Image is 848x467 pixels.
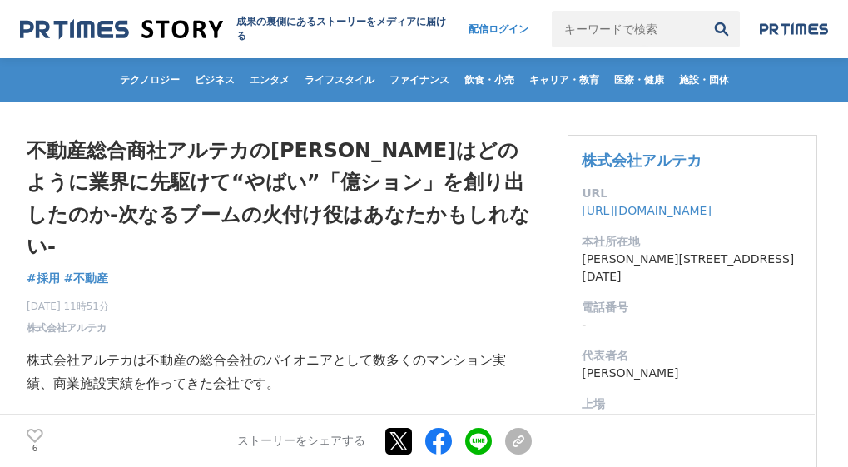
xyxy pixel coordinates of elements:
[703,11,740,47] button: 検索
[523,58,606,102] a: キャリア・教育
[20,15,452,43] a: 成果の裏側にあるストーリーをメディアに届ける 成果の裏側にあるストーリーをメディアに届ける
[672,58,736,102] a: 施設・団体
[582,251,803,286] dd: [PERSON_NAME][STREET_ADDRESS][DATE]
[582,299,803,316] dt: 電話番号
[27,271,60,286] span: #採用
[237,434,365,449] p: ストーリーをシェアする
[243,58,296,102] a: エンタメ
[188,73,241,87] span: ビジネス
[607,58,671,102] a: 医療・健康
[760,22,828,36] img: prtimes
[582,204,712,217] a: [URL][DOMAIN_NAME]
[113,58,186,102] a: テクノロジー
[27,445,43,453] p: 6
[582,365,803,382] dd: [PERSON_NAME]
[64,270,109,287] a: #不動産
[236,15,453,43] h2: 成果の裏側にあるストーリーをメディアに届ける
[458,58,521,102] a: 飲食・小売
[64,271,109,286] span: #不動産
[27,135,532,263] h1: 不動産総合商社アルテカの[PERSON_NAME]はどのように業界に先駆けて“やばい”「億ション」を創り出したのか-次なるブームの火付け役はあなたかもしれない-
[582,233,803,251] dt: 本社所在地
[607,73,671,87] span: 医療・健康
[458,73,521,87] span: 飲食・小売
[672,73,736,87] span: 施設・団体
[582,185,803,202] dt: URL
[27,320,107,335] a: 株式会社アルテカ
[582,413,803,430] dd: 未上場
[383,58,456,102] a: ファイナンス
[582,316,803,334] dd: -
[243,73,296,87] span: エンタメ
[582,152,702,169] a: 株式会社アルテカ
[452,11,545,47] a: 配信ログイン
[27,270,60,287] a: #採用
[20,18,223,41] img: 成果の裏側にあるストーリーをメディアに届ける
[27,299,109,314] span: [DATE] 11時51分
[298,58,381,102] a: ライフスタイル
[582,347,803,365] dt: 代表者名
[523,73,606,87] span: キャリア・教育
[113,73,186,87] span: テクノロジー
[383,73,456,87] span: ファイナンス
[298,73,381,87] span: ライフスタイル
[582,395,803,413] dt: 上場
[552,11,703,47] input: キーワードで検索
[27,349,532,397] p: 株式会社アルテカは不動産の総合会社のパイオニアとして数多くのマンション実績、商業施設実績を作ってきた会社です。
[188,58,241,102] a: ビジネス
